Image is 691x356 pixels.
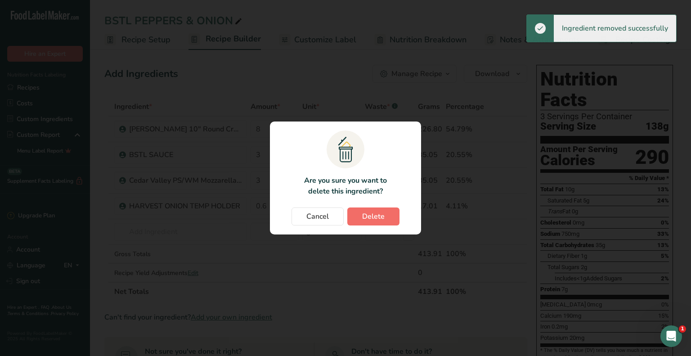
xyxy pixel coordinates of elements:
[679,325,686,333] span: 1
[306,211,329,222] span: Cancel
[292,207,344,225] button: Cancel
[554,15,676,42] div: Ingredient removed successfully
[660,325,682,347] iframe: Intercom live chat
[362,211,385,222] span: Delete
[347,207,399,225] button: Delete
[299,175,392,197] p: Are you sure you want to delete this ingredient?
